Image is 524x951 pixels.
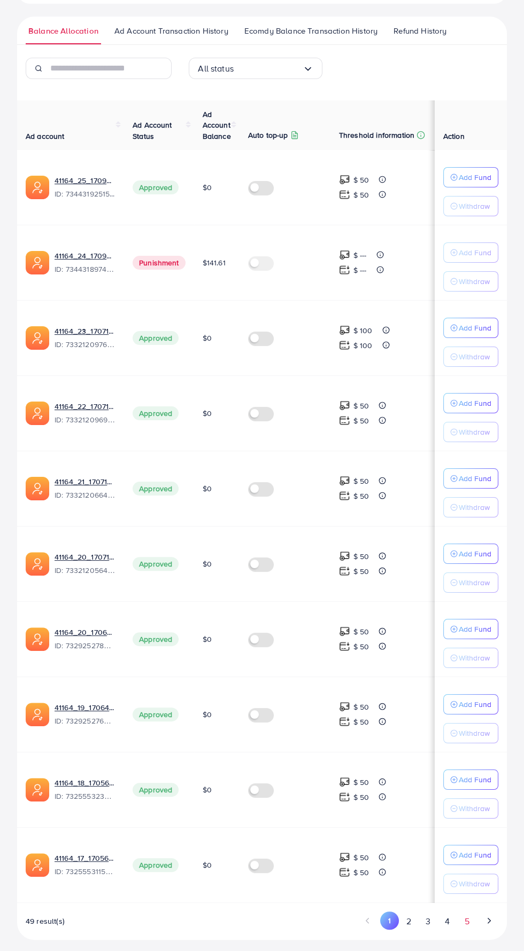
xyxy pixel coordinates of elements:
p: Withdraw [459,275,490,288]
span: Ecomdy Balance Transaction History [244,25,377,37]
div: <span class='underline'>41164_23_1707142475983</span></br>7332120976240689154 [55,326,115,350]
img: top-up amount [339,852,350,863]
span: $0 [203,182,212,193]
p: $ 50 [353,716,369,728]
p: $ 50 [353,791,369,804]
p: $ 50 [353,414,369,427]
button: Add Fund [443,167,498,187]
img: top-up amount [339,626,350,637]
ul: Pagination [358,911,498,931]
button: Withdraw [443,422,498,442]
img: top-up amount [339,264,350,276]
span: Ad account [26,131,65,142]
button: Add Fund [443,619,498,639]
button: Withdraw [443,271,498,292]
p: Withdraw [459,576,490,589]
button: Withdraw [443,196,498,216]
img: ic-ads-acc.e4c84228.svg [26,552,49,576]
img: ic-ads-acc.e4c84228.svg [26,251,49,274]
button: Withdraw [443,723,498,743]
p: $ --- [353,264,367,277]
div: <span class='underline'>41164_20_1707142368069</span></br>7332120564271874049 [55,552,115,576]
span: $0 [203,559,212,569]
span: Approved [133,482,179,496]
p: $ 50 [353,399,369,412]
button: Add Fund [443,845,498,865]
span: $0 [203,784,212,795]
img: top-up amount [339,565,350,577]
button: Add Fund [443,544,498,564]
img: top-up amount [339,776,350,788]
img: top-up amount [339,249,350,261]
button: Withdraw [443,572,498,593]
img: top-up amount [339,174,350,185]
img: top-up amount [339,867,350,878]
span: ID: 7329252780571557890 [55,640,115,651]
span: $0 [203,483,212,494]
button: Go to page 4 [438,911,457,931]
input: Search for option [234,60,303,77]
span: ID: 7329252760468127746 [55,716,115,726]
p: $ 50 [353,851,369,864]
button: Add Fund [443,242,498,263]
p: $ 50 [353,174,369,186]
span: ID: 7332120969684811778 [55,414,115,425]
div: Search for option [189,58,322,79]
img: ic-ads-acc.e4c84228.svg [26,703,49,726]
img: top-up amount [339,551,350,562]
p: $ 50 [353,640,369,653]
span: Ad Account Transaction History [114,25,228,37]
span: Punishment [133,256,186,270]
span: Approved [133,632,179,646]
p: Withdraw [459,200,490,213]
img: top-up amount [339,340,350,351]
span: Approved [133,557,179,571]
iframe: Chat [479,903,516,943]
p: Add Fund [459,698,491,711]
img: top-up amount [339,415,350,426]
div: <span class='underline'>41164_18_1705613299404</span></br>7325553238722314241 [55,777,115,802]
span: Approved [133,180,179,194]
span: ID: 7344319251534069762 [55,188,115,199]
button: Add Fund [443,769,498,790]
span: $0 [203,860,212,870]
img: ic-ads-acc.e4c84228.svg [26,627,49,651]
p: Add Fund [459,321,491,334]
span: Approved [133,406,179,420]
p: Withdraw [459,350,490,363]
img: ic-ads-acc.e4c84228.svg [26,778,49,801]
p: Withdraw [459,426,490,438]
p: $ 100 [353,324,373,337]
p: $ 50 [353,701,369,713]
p: Withdraw [459,651,490,664]
button: Go to page 2 [399,911,418,931]
div: <span class='underline'>41164_22_1707142456408</span></br>7332120969684811778 [55,401,115,426]
button: Go to page 5 [457,911,476,931]
span: Action [443,131,465,142]
p: $ 50 [353,490,369,502]
button: Go to page 3 [419,911,438,931]
span: ID: 7332120664427642882 [55,490,115,500]
p: $ 50 [353,565,369,578]
img: ic-ads-acc.e4c84228.svg [26,402,49,425]
img: top-up amount [339,189,350,200]
span: 49 result(s) [26,916,65,926]
p: $ 50 [353,625,369,638]
img: ic-ads-acc.e4c84228.svg [26,477,49,500]
button: Add Fund [443,468,498,489]
p: Withdraw [459,727,490,740]
span: Approved [133,783,179,797]
span: ID: 7325553238722314241 [55,791,115,801]
p: Add Fund [459,472,491,485]
button: Add Fund [443,694,498,714]
img: top-up amount [339,641,350,652]
img: top-up amount [339,475,350,486]
a: 41164_23_1707142475983 [55,326,115,336]
a: 41164_25_1709982599082 [55,175,115,186]
span: Refund History [394,25,446,37]
button: Add Fund [443,393,498,413]
div: <span class='underline'>41164_19_1706474666940</span></br>7329252760468127746 [55,702,115,727]
p: $ 50 [353,550,369,563]
span: $0 [203,408,212,419]
span: $0 [203,634,212,645]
